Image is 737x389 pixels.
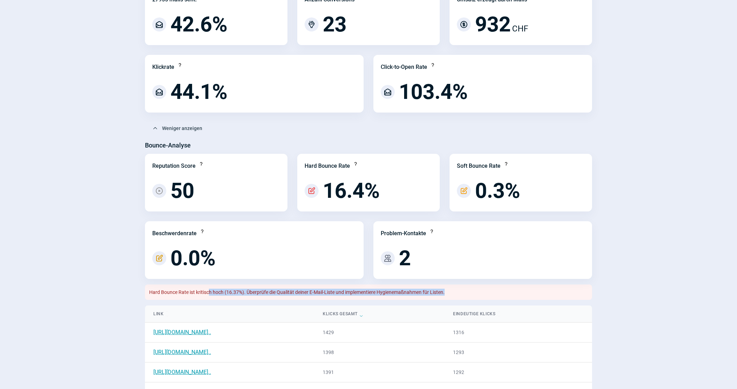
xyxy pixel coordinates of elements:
div: Hard Bounce Rate ist kritisch hoch (16.37%). Überprüfe die Qualität deiner E-Mail-Liste und imple... [145,284,592,300]
button: Weniger anzeigen [145,122,210,134]
span: 0.3% [475,180,520,201]
div: Beschwerdenrate [152,229,197,238]
td: 1293 [445,343,592,362]
span: 44.1% [170,81,227,102]
div: Klicks gesamt [323,310,436,318]
a: [URL][DOMAIN_NAME].. [153,329,211,336]
div: Eindeutige Klicks [453,310,584,318]
div: Klickrate [152,63,174,71]
span: 0.0% [170,248,216,269]
td: 1292 [445,362,592,382]
span: 42.6% [170,14,227,35]
span: 932 [475,14,511,35]
span: 23 [323,14,346,35]
div: Click-to-Open Rate [381,63,427,71]
span: 103.4% [399,81,468,102]
div: Reputation Score [152,162,196,170]
a: [URL][DOMAIN_NAME].. [153,349,211,355]
div: Hard Bounce Rate [305,162,350,170]
td: 1398 [314,343,445,362]
a: [URL][DOMAIN_NAME].. [153,369,211,375]
div: Link [153,310,306,318]
span: CHF [512,22,528,35]
td: 1429 [314,323,445,343]
span: 2 [399,248,411,269]
span: 50 [170,180,194,201]
span: Weniger anzeigen [162,123,202,134]
span: 16.4% [323,180,380,201]
td: 1391 [314,362,445,382]
h3: Bounce-Analyse [145,140,191,151]
div: Problem-Kontakte [381,229,426,238]
div: Soft Bounce Rate [457,162,501,170]
td: 1316 [445,323,592,343]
